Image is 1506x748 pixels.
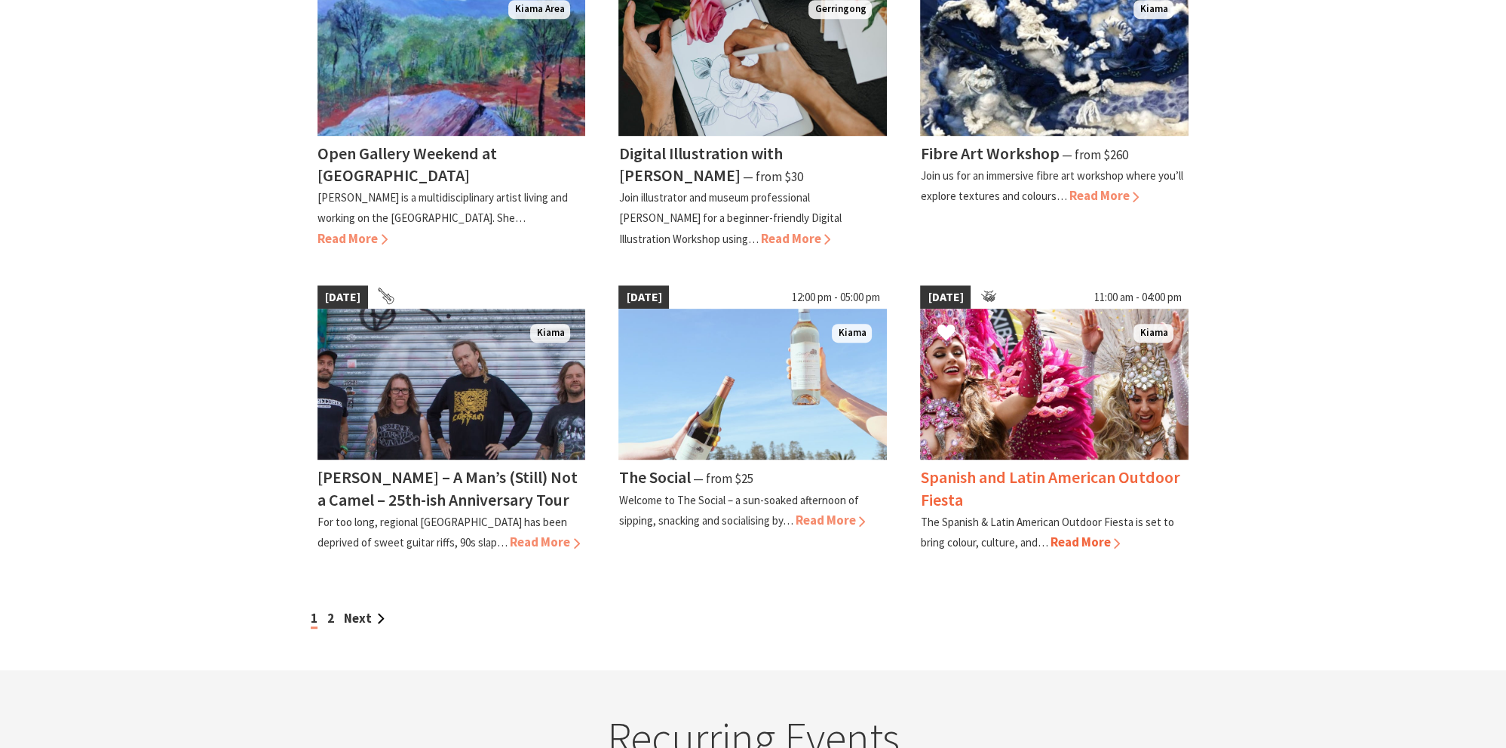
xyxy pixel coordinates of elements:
span: Read More [1069,187,1139,204]
p: [PERSON_NAME] is a multidisciplinary artist living and working on the [GEOGRAPHIC_DATA]. She… [317,190,568,225]
h4: Spanish and Latin American Outdoor Fiesta [920,466,1179,509]
a: Next [344,610,385,626]
span: 1 [311,610,317,629]
span: 11:00 am - 04:00 pm [1086,285,1189,309]
button: Click to Favourite Spanish and Latin American Outdoor Fiesta [922,308,971,359]
span: Kiama [530,324,570,343]
img: Frenzel Rhomb Kiama Pavilion Saturday 4th October [317,309,586,460]
span: [DATE] [317,285,368,309]
span: Read More [795,512,865,528]
a: 2 [327,610,334,626]
span: Kiama [832,324,872,343]
span: [DATE] [920,285,971,309]
p: The Spanish & Latin American Outdoor Fiesta is set to bring colour, culture, and… [920,515,1173,549]
span: Read More [1050,534,1120,550]
p: Join illustrator and museum professional [PERSON_NAME] for a beginner-friendly Digital Illustrati... [618,190,841,245]
a: [DATE] 11:00 am - 04:00 pm Dancers in jewelled pink and silver costumes with feathers, holding th... [920,285,1189,553]
span: ⁠— from $260 [1061,146,1127,163]
h4: The Social [618,466,690,488]
span: [DATE] [618,285,669,309]
span: 12:00 pm - 05:00 pm [784,285,887,309]
p: Welcome to The Social – a sun-soaked afternoon of sipping, snacking and socialising by… [618,493,858,528]
img: Dancers in jewelled pink and silver costumes with feathers, holding their hands up while smiling [920,309,1189,460]
h4: Fibre Art Workshop [920,143,1059,164]
span: Kiama [1133,324,1173,343]
h4: [PERSON_NAME] – A Man’s (Still) Not a Camel – 25th-ish Anniversary Tour [317,466,578,509]
h4: Open Gallery Weekend at [GEOGRAPHIC_DATA] [317,143,497,186]
p: Join us for an immersive fibre art workshop where you’ll explore textures and colours… [920,168,1182,203]
img: The Social [618,309,887,460]
p: For too long, regional [GEOGRAPHIC_DATA] has been deprived of sweet guitar riffs, 90s slap… [317,515,567,549]
a: [DATE] 12:00 pm - 05:00 pm The Social Kiama The Social ⁠— from $25 Welcome to The Social – a sun-... [618,285,887,553]
span: ⁠— from $25 [692,470,753,487]
a: [DATE] Frenzel Rhomb Kiama Pavilion Saturday 4th October Kiama [PERSON_NAME] – A Man’s (Still) No... [317,285,586,553]
span: Read More [760,230,830,247]
span: Read More [510,534,580,550]
h4: Digital Illustration with [PERSON_NAME] [618,143,782,186]
span: Read More [317,230,388,247]
span: ⁠— from $30 [742,168,802,185]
